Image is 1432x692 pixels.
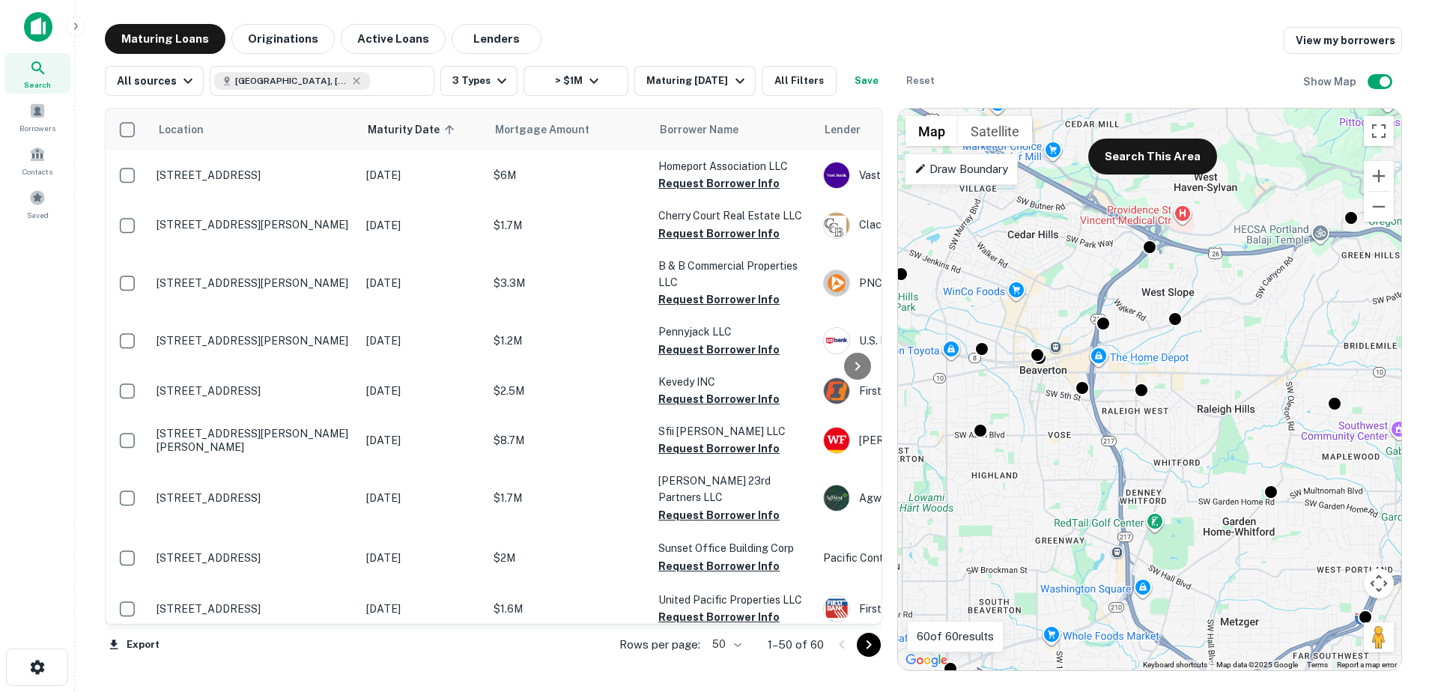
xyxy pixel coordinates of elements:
button: All sources [105,66,204,96]
button: 3 Types [440,66,518,96]
button: Go to next page [857,633,881,657]
span: Search [24,79,51,91]
p: [DATE] [366,550,479,566]
img: picture [824,596,849,622]
div: PNC [823,270,1048,297]
span: Mortgage Amount [495,121,609,139]
span: Lender [825,121,861,139]
p: Kevedy INC [658,374,808,390]
a: Open this area in Google Maps (opens a new window) [902,651,951,670]
button: Keyboard shortcuts [1143,660,1207,670]
a: Borrowers [4,97,70,137]
button: Maturing [DATE] [634,66,755,96]
button: Save your search to get updates of matches that match your search criteria. [843,66,891,96]
div: [PERSON_NAME] Fargo [823,427,1048,454]
a: Search [4,53,70,94]
img: capitalize-icon.png [24,12,52,42]
p: Sfii [PERSON_NAME] LLC [658,423,808,440]
button: Show satellite imagery [958,116,1032,146]
button: Request Borrower Info [658,291,780,309]
img: Google [902,651,951,670]
button: Request Borrower Info [658,608,780,626]
button: Map camera controls [1364,568,1394,598]
a: Saved [4,183,70,224]
p: [STREET_ADDRESS] [157,169,351,182]
p: $1.2M [494,333,643,349]
p: Draw Boundary [914,160,1008,178]
img: picture [824,270,849,296]
img: picture [824,428,849,453]
span: Map data ©2025 Google [1216,661,1298,669]
div: All sources [117,72,197,90]
span: Maturity Date [368,121,459,139]
button: Reset [896,66,944,96]
p: $2M [494,550,643,566]
p: [DATE] [366,167,479,183]
p: [STREET_ADDRESS] [157,491,351,505]
div: Agwest Farm Credit [823,485,1048,512]
a: View my borrowers [1284,27,1402,54]
button: Request Borrower Info [658,440,780,458]
button: All Filters [762,66,837,96]
button: Request Borrower Info [658,174,780,192]
a: Report a map error [1337,661,1397,669]
th: Mortgage Amount [486,109,651,151]
img: picture [824,485,849,511]
button: Maturing Loans [105,24,225,54]
div: Vast Bank [823,162,1048,189]
th: Location [149,109,359,151]
p: United Pacific Properties LLC [658,592,808,608]
p: [STREET_ADDRESS][PERSON_NAME] [157,276,351,290]
p: [DATE] [366,275,479,291]
button: Zoom out [1364,192,1394,222]
div: Contacts [4,140,70,180]
button: Zoom in [1364,161,1394,191]
p: [DATE] [366,383,479,399]
div: Maturing [DATE] [646,72,748,90]
button: > $1M [524,66,628,96]
p: [PERSON_NAME] 23rd Partners LLC [658,473,808,506]
p: [STREET_ADDRESS] [157,551,351,565]
p: 60 of 60 results [917,628,994,646]
p: [DATE] [366,217,479,234]
button: Search This Area [1088,139,1217,174]
span: [GEOGRAPHIC_DATA], [GEOGRAPHIC_DATA], [GEOGRAPHIC_DATA] [235,74,348,88]
th: Maturity Date [359,109,486,151]
div: 50 [706,634,744,655]
p: [STREET_ADDRESS][PERSON_NAME][PERSON_NAME] [157,427,351,454]
img: picture [824,163,849,188]
p: 1–50 of 60 [768,636,824,654]
h6: Show Map [1303,73,1359,90]
p: Rows per page: [619,636,700,654]
span: Location [158,121,204,139]
p: Pacific Continental Bank [823,550,1048,566]
button: Request Borrower Info [658,341,780,359]
p: $3.3M [494,275,643,291]
iframe: Chat Widget [1357,572,1432,644]
p: [DATE] [366,333,479,349]
p: $8.7M [494,432,643,449]
p: [DATE] [366,432,479,449]
button: Request Borrower Info [658,506,780,524]
p: Homeport Association LLC [658,158,808,174]
p: [STREET_ADDRESS] [157,602,351,616]
span: Borrower Name [660,121,738,139]
th: Borrower Name [651,109,816,151]
span: Saved [27,209,49,221]
p: $6M [494,167,643,183]
p: $1.6M [494,601,643,617]
button: Export [105,634,163,656]
div: First Bank [823,595,1048,622]
p: $2.5M [494,383,643,399]
button: Show street map [905,116,958,146]
p: [STREET_ADDRESS][PERSON_NAME] [157,334,351,347]
button: Request Borrower Info [658,390,780,408]
img: picture [824,213,849,238]
p: $1.7M [494,490,643,506]
button: Request Borrower Info [658,225,780,243]
button: Originations [231,24,335,54]
p: B & B Commercial Properties LLC [658,258,808,291]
